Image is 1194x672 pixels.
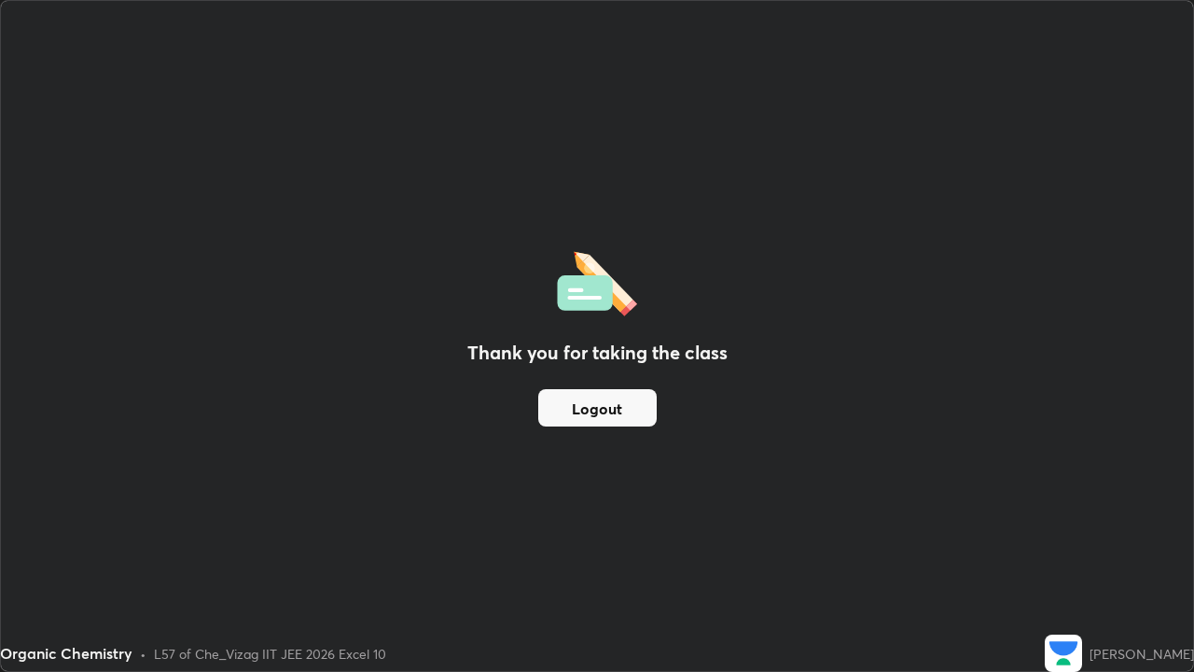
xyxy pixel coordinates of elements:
[538,389,657,427] button: Logout
[154,644,386,664] div: L57 of Che_Vizag IIT JEE 2026 Excel 10
[140,644,146,664] div: •
[557,245,637,316] img: offlineFeedback.1438e8b3.svg
[1045,635,1082,672] img: 3a80d3101ed74a8aa5a12e7157e2e5e0.png
[467,339,728,367] h2: Thank you for taking the class
[1090,644,1194,664] div: [PERSON_NAME]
